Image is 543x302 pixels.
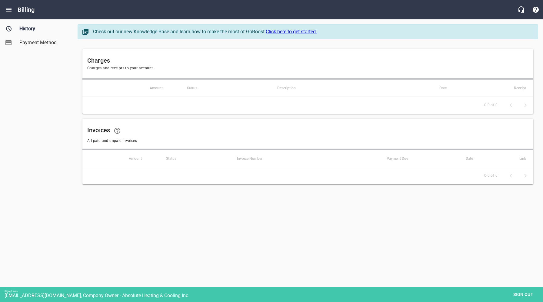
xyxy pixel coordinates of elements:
th: Status [180,80,270,97]
h6: Billing [18,5,35,15]
button: Support Portal [528,2,543,17]
span: Payment Method [19,39,65,46]
th: Amount [82,80,180,97]
div: Check out our new Knowledge Base and learn how to make the most of GoBoost. [93,28,532,35]
a: Learn how your statements and invoices will look [110,123,125,138]
button: Live Chat [514,2,528,17]
button: Sign out [508,289,538,300]
div: Signed in as [5,290,543,293]
th: Description [270,80,381,97]
th: Status [159,150,230,167]
th: Payment Due [331,150,425,167]
th: Amount [82,150,159,167]
span: Charges and receipts to your account. [87,66,154,70]
div: [EMAIL_ADDRESS][DOMAIN_NAME], Company Owner - Absolute Heating & Cooling Inc. [5,293,543,298]
th: Date [381,80,464,97]
th: Link [490,150,534,167]
th: Invoice Number [230,150,331,167]
span: 0-0 of 0 [484,102,498,108]
a: Click here to get started. [266,29,317,34]
th: Receipt [464,80,533,97]
span: History [19,25,65,32]
h6: Charges [87,56,528,65]
span: All paid and unpaid invoices [87,139,137,143]
span: 0-0 of 0 [484,173,498,179]
th: Date [425,150,490,167]
button: Open drawer [2,2,16,17]
h6: Invoices [87,123,528,138]
span: Sign out [511,291,536,298]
